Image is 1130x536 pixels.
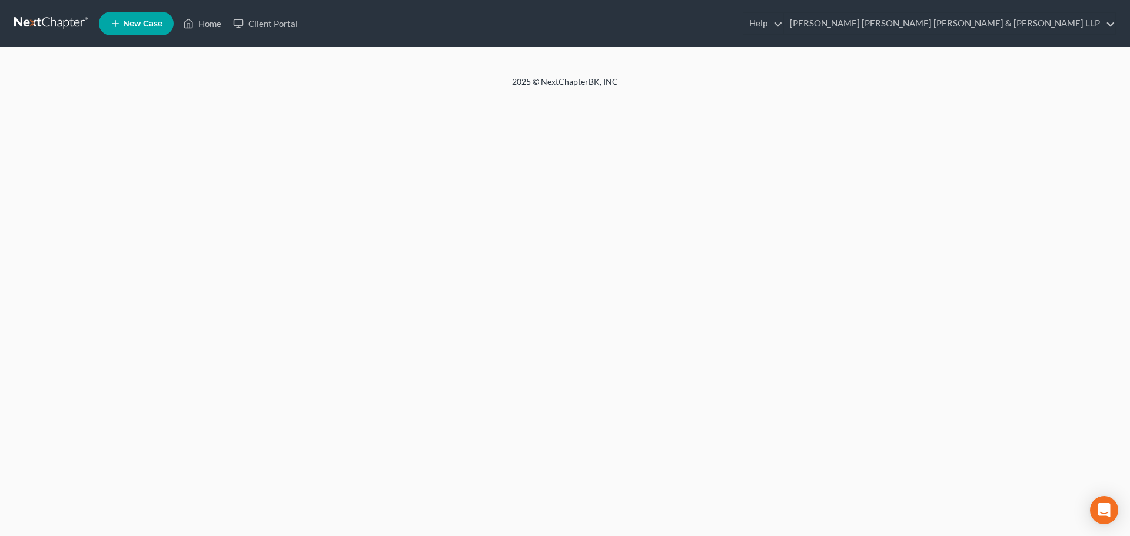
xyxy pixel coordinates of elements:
[230,76,900,97] div: 2025 © NextChapterBK, INC
[177,13,227,34] a: Home
[784,13,1115,34] a: [PERSON_NAME] [PERSON_NAME] [PERSON_NAME] & [PERSON_NAME] LLP
[1090,496,1118,524] div: Open Intercom Messenger
[743,13,783,34] a: Help
[99,12,174,35] new-legal-case-button: New Case
[227,13,304,34] a: Client Portal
